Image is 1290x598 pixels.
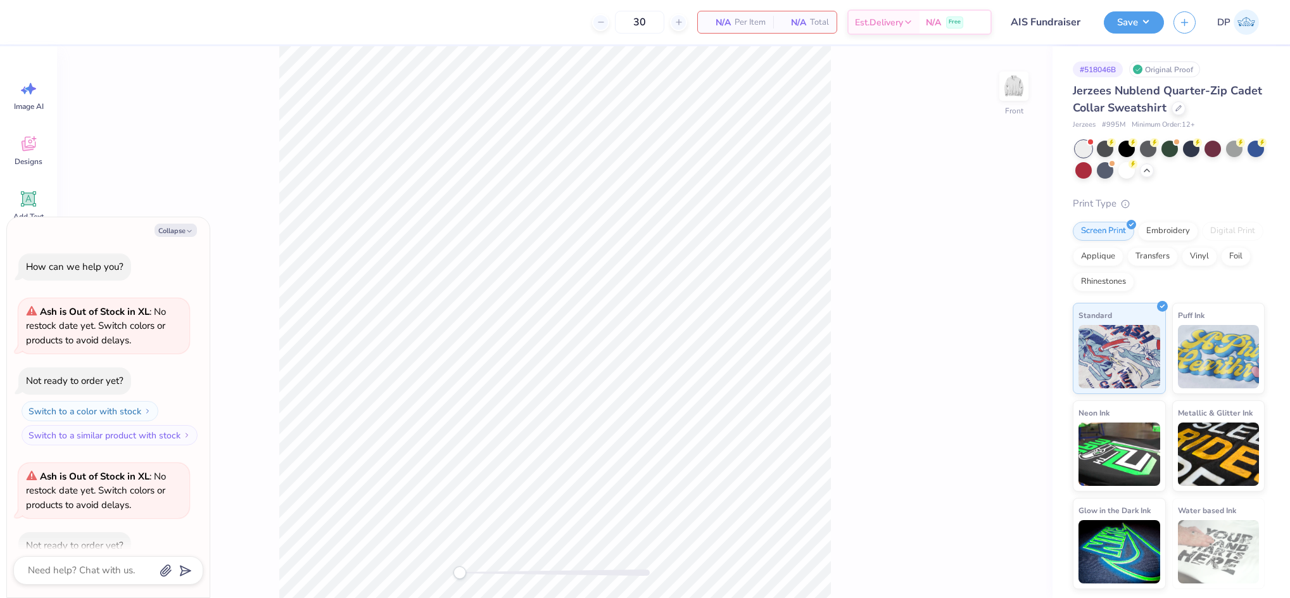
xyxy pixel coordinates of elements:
[926,16,941,29] span: N/A
[1078,325,1160,388] img: Standard
[26,374,123,387] div: Not ready to order yet?
[1132,120,1195,130] span: Minimum Order: 12 +
[144,407,151,415] img: Switch to a color with stock
[1102,120,1125,130] span: # 995M
[13,212,44,222] span: Add Text
[1202,222,1263,241] div: Digital Print
[1078,504,1151,517] span: Glow in the Dark Ink
[1129,61,1200,77] div: Original Proof
[1078,309,1112,322] span: Standard
[1234,10,1259,35] img: Darlene Padilla
[1104,11,1164,34] button: Save
[1073,196,1265,211] div: Print Type
[1127,247,1178,266] div: Transfers
[1178,423,1260,486] img: Metallic & Glitter Ink
[1178,520,1260,583] img: Water based Ink
[40,305,149,318] strong: Ash is Out of Stock in XL
[22,401,158,421] button: Switch to a color with stock
[14,101,44,111] span: Image AI
[1073,83,1262,115] span: Jerzees Nublend Quarter-Zip Cadet Collar Sweatshirt
[26,539,123,552] div: Not ready to order yet?
[1138,222,1198,241] div: Embroidery
[155,224,197,237] button: Collapse
[781,16,806,29] span: N/A
[26,470,166,511] span: : No restock date yet. Switch colors or products to avoid delays.
[705,16,731,29] span: N/A
[183,431,191,439] img: Switch to a similar product with stock
[1005,105,1023,117] div: Front
[855,16,903,29] span: Est. Delivery
[22,425,198,445] button: Switch to a similar product with stock
[40,470,149,483] strong: Ash is Out of Stock in XL
[1182,247,1217,266] div: Vinyl
[453,566,466,579] div: Accessibility label
[949,18,961,27] span: Free
[1073,272,1134,291] div: Rhinestones
[1001,73,1027,99] img: Front
[1001,10,1094,35] input: Untitled Design
[1073,222,1134,241] div: Screen Print
[1178,325,1260,388] img: Puff Ink
[1073,120,1096,130] span: Jerzees
[26,305,166,347] span: : No restock date yet. Switch colors or products to avoid delays.
[1073,247,1123,266] div: Applique
[1073,61,1123,77] div: # 518046B
[1078,406,1110,419] span: Neon Ink
[810,16,829,29] span: Total
[1221,247,1251,266] div: Foil
[1211,10,1265,35] a: DP
[1178,309,1205,322] span: Puff Ink
[615,11,664,34] input: – –
[735,16,766,29] span: Per Item
[26,260,123,273] div: How can we help you?
[1178,406,1253,419] span: Metallic & Glitter Ink
[15,156,42,167] span: Designs
[1078,423,1160,486] img: Neon Ink
[1078,520,1160,583] img: Glow in the Dark Ink
[1217,15,1230,30] span: DP
[1178,504,1236,517] span: Water based Ink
